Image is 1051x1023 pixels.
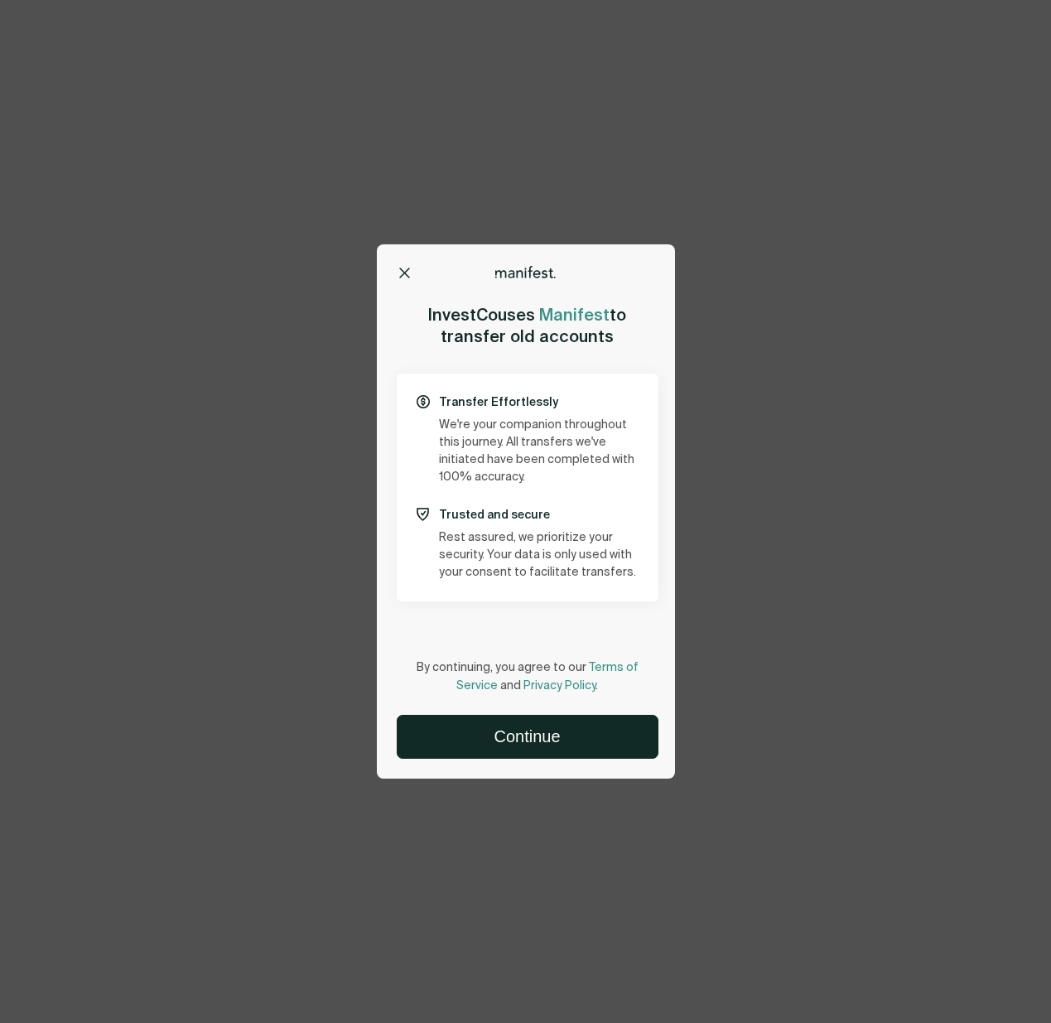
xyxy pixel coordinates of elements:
[428,304,498,326] span: InvestCo
[397,659,658,695] p: By continuing, you agree to our and .
[428,304,626,347] h2: uses to transfer old accounts
[439,529,639,581] p: Rest assured, we prioritize your security. Your data is only used with your consent to facilitate...
[439,393,639,410] p: Transfer Effortlessly
[398,716,658,758] button: Continue
[523,680,595,692] a: Privacy Policy
[539,304,610,326] span: Manifest
[439,417,639,486] p: We're your companion throughout this journey. All transfers we've initiated have been completed w...
[439,506,639,523] p: Trusted and secure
